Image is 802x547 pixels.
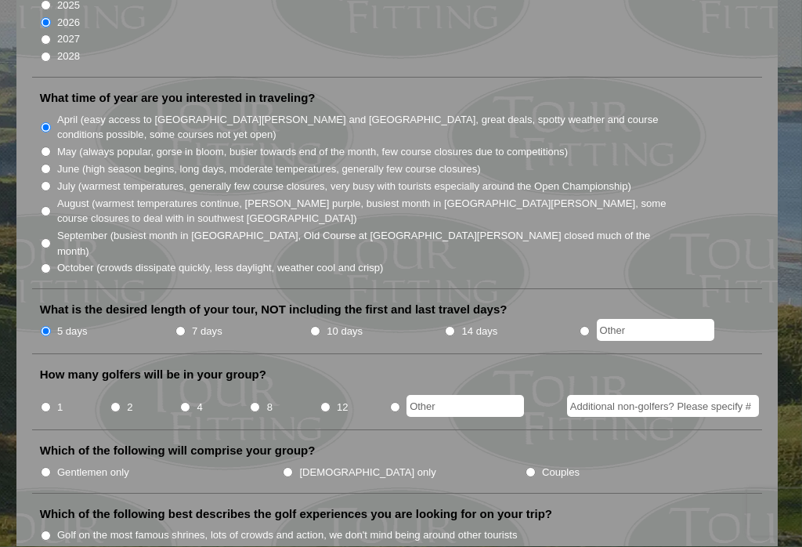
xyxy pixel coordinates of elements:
[192,324,222,340] label: 7 days
[57,197,675,227] label: August (warmest temperatures continue, [PERSON_NAME] purple, busiest month in [GEOGRAPHIC_DATA][P...
[57,229,675,259] label: September (busiest month in [GEOGRAPHIC_DATA], Old Course at [GEOGRAPHIC_DATA][PERSON_NAME] close...
[57,145,568,161] label: May (always popular, gorse in bloom, busier towards end of the month, few course closures due to ...
[57,16,80,31] label: 2026
[57,528,518,544] label: Golf on the most famous shrines, lots of crowds and action, we don't mind being around other tour...
[40,302,508,318] label: What is the desired length of your tour, NOT including the first and last travel days?
[57,32,80,48] label: 2027
[542,465,580,481] label: Couples
[461,324,497,340] label: 14 days
[40,91,316,107] label: What time of year are you interested in traveling?
[406,396,524,418] input: Other
[127,400,132,416] label: 2
[40,444,316,459] label: Which of the following will comprise your group?
[57,162,481,178] label: June (high season begins, long days, moderate temperatures, generally few course closures)
[40,507,552,523] label: Which of the following best describes the golf experiences you are looking for on your trip?
[57,179,631,195] label: July (warmest temperatures, generally few course closures, very busy with tourists especially aro...
[299,465,435,481] label: [DEMOGRAPHIC_DATA] only
[57,324,88,340] label: 5 days
[567,396,759,418] input: Additional non-golfers? Please specify #
[337,400,349,416] label: 12
[57,113,675,143] label: April (easy access to [GEOGRAPHIC_DATA][PERSON_NAME] and [GEOGRAPHIC_DATA], great deals, spotty w...
[57,400,63,416] label: 1
[57,49,80,65] label: 2028
[57,465,129,481] label: Gentlemen only
[597,320,714,342] input: Other
[327,324,363,340] label: 10 days
[267,400,273,416] label: 8
[197,400,202,416] label: 4
[40,368,266,383] label: How many golfers will be in your group?
[57,261,384,277] label: October (crowds dissipate quickly, less daylight, weather cool and crisp)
